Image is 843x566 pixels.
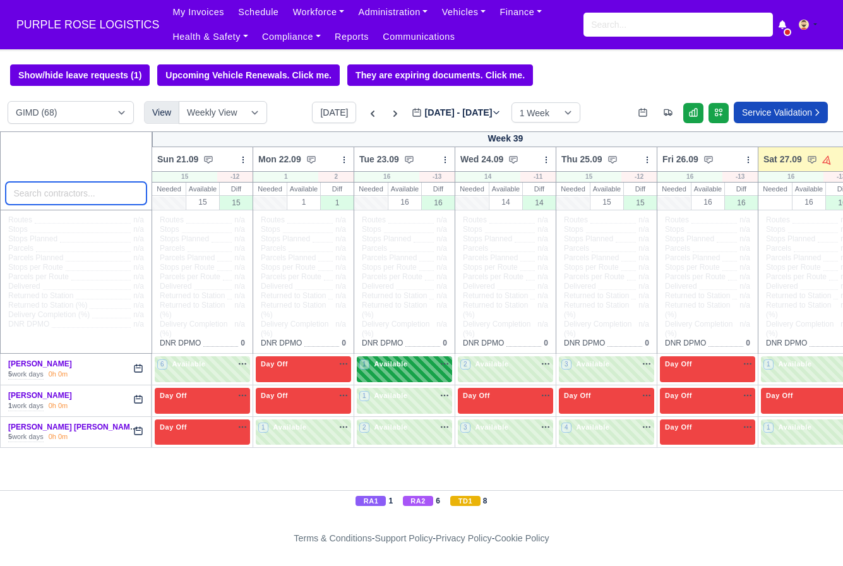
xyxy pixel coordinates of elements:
span: Returned to Station (%) [362,301,431,320]
span: Parcels Planned [261,253,316,263]
span: n/a [739,234,750,243]
span: Parcels per Route [8,272,69,282]
span: Stops per Route [463,263,518,272]
span: Stops Planned [665,234,714,244]
span: Routes [261,215,285,225]
span: 0 [544,339,548,347]
span: n/a [335,272,346,281]
span: n/a [436,320,447,328]
span: Stops per Route [766,263,821,272]
span: Available [473,359,511,368]
div: Diff [725,183,758,195]
div: Needed [455,183,489,195]
span: n/a [537,291,548,300]
span: Stops per Route [8,263,63,272]
span: Parcels [160,244,185,253]
div: Needed [556,183,590,195]
span: n/a [638,263,649,272]
span: n/a [537,234,548,243]
span: Delivery Completion (%) [362,320,431,339]
span: Mon 22.09 [258,153,301,166]
span: n/a [537,253,548,262]
span: Delivery Completion (%) [160,320,229,339]
span: n/a [133,301,144,310]
span: Delivery Completion (%) [463,320,532,339]
div: work days [8,432,44,442]
span: 3 [561,359,571,370]
span: Parcels Planned [564,253,619,263]
span: Parcels [564,244,589,253]
span: DNR DPMO [463,339,504,348]
iframe: Chat Widget [780,505,843,566]
div: Available [691,183,724,195]
button: Show/hide leave requests (1) [10,64,150,86]
div: Available [792,183,825,195]
span: Parcels [8,244,33,253]
input: Search... [583,13,773,37]
span: Delivered [564,282,596,291]
span: n/a [133,282,144,291]
div: Needed [253,183,287,195]
span: n/a [234,272,245,281]
span: n/a [133,320,144,328]
span: Stops Planned [8,234,57,244]
span: Returned to Station (%) [564,301,633,320]
span: Day Off [662,391,695,400]
span: Routes [564,215,588,225]
span: DNR DPMO [160,339,201,348]
span: Delivery Completion (%) [261,320,330,339]
span: n/a [133,215,144,224]
div: 16 [758,172,823,182]
span: Stops [564,225,583,234]
span: Available [574,423,613,431]
span: Routes [463,215,487,225]
span: Routes [766,215,790,225]
a: They are expiring documents. Click me. [347,64,533,86]
div: Diff [220,183,253,195]
span: n/a [133,225,144,234]
span: n/a [133,310,144,319]
span: n/a [133,291,144,300]
span: Returned to Station (%) [463,301,532,320]
span: Stops per Route [665,263,720,272]
span: DNR DPMO [564,339,605,348]
div: 16 [388,195,421,208]
span: n/a [335,282,346,291]
span: n/a [335,253,346,262]
div: Available [287,183,320,195]
span: Parcels Planned [766,253,821,263]
span: 1 [258,423,268,433]
span: n/a [436,253,447,262]
div: Needed [758,183,792,195]
div: 15 [152,172,217,182]
span: n/a [638,291,649,300]
span: Parcels Planned [362,253,417,263]
div: 0h 0m [49,401,68,411]
div: Diff [624,183,657,195]
div: 14 [523,195,556,210]
span: Parcels per Route [564,272,625,282]
span: n/a [234,225,245,234]
span: Sun 21.09 [157,153,198,166]
span: DNR DPMO [362,339,403,348]
span: n/a [335,263,346,272]
div: Available [590,183,623,195]
span: n/a [436,225,447,234]
span: n/a [537,301,548,310]
span: 0 [746,339,750,347]
span: n/a [335,244,346,253]
span: n/a [537,272,548,281]
div: 1 [253,172,318,182]
span: n/a [739,272,750,281]
a: Communications [376,25,462,49]
span: n/a [638,253,649,262]
span: n/a [739,225,750,234]
span: Delivered [362,282,394,291]
span: n/a [133,244,144,253]
span: n/a [335,215,346,224]
span: Returned to Station [665,291,730,301]
span: Sat 27.09 [763,153,802,166]
span: Delivered [261,282,293,291]
a: [PERSON_NAME] [PERSON_NAME]... [8,423,144,431]
a: Reports [328,25,376,49]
